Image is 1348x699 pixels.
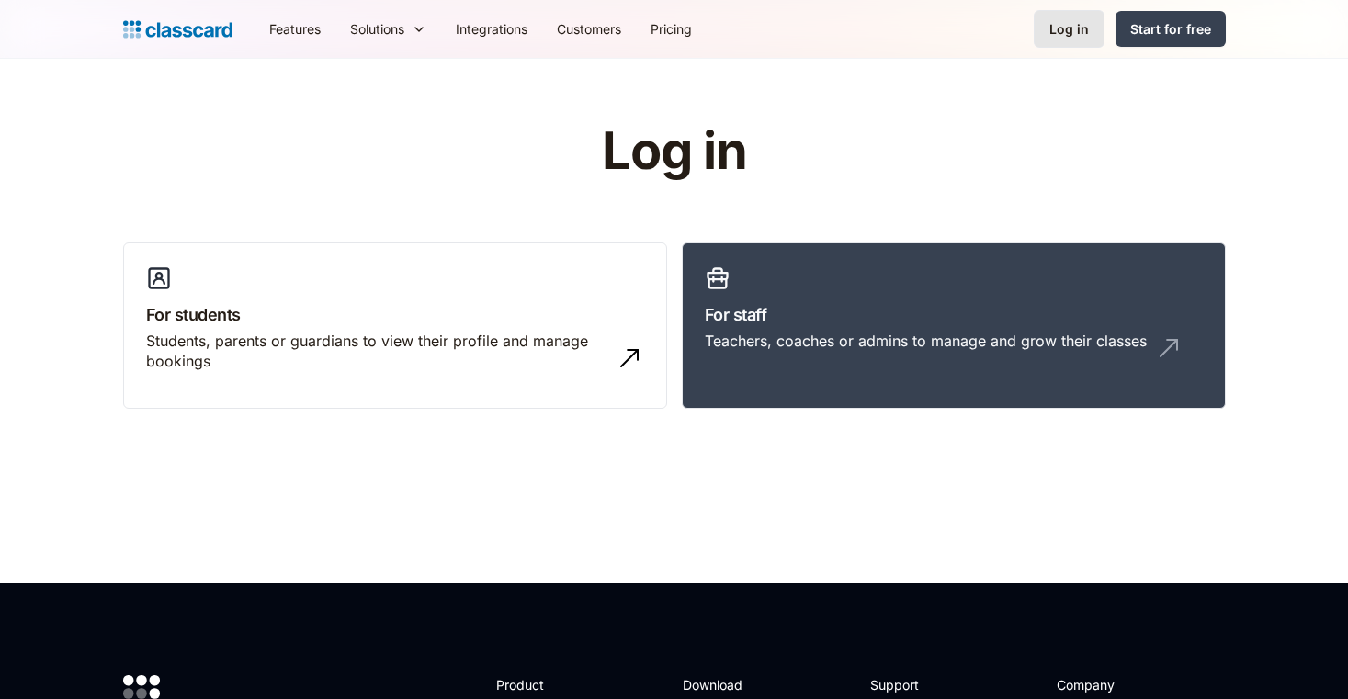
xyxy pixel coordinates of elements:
h2: Product [496,675,595,694]
h2: Support [870,675,945,694]
a: Integrations [441,8,542,50]
h3: For students [146,302,644,327]
a: Log in [1034,10,1104,48]
a: For staffTeachers, coaches or admins to manage and grow their classes [682,242,1226,410]
div: Start for free [1130,19,1211,39]
div: Solutions [350,19,404,39]
h1: Log in [382,123,966,180]
a: For studentsStudents, parents or guardians to view their profile and manage bookings [123,242,667,410]
div: Students, parents or guardians to view their profile and manage bookings [146,331,607,372]
h2: Company [1057,675,1179,694]
a: Start for free [1116,11,1226,47]
h3: For staff [705,302,1203,327]
div: Log in [1049,19,1089,39]
a: Pricing [636,8,707,50]
div: Teachers, coaches or admins to manage and grow their classes [705,331,1147,351]
div: Solutions [335,8,441,50]
a: Features [255,8,335,50]
a: home [123,17,232,42]
h2: Download [683,675,758,694]
a: Customers [542,8,636,50]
